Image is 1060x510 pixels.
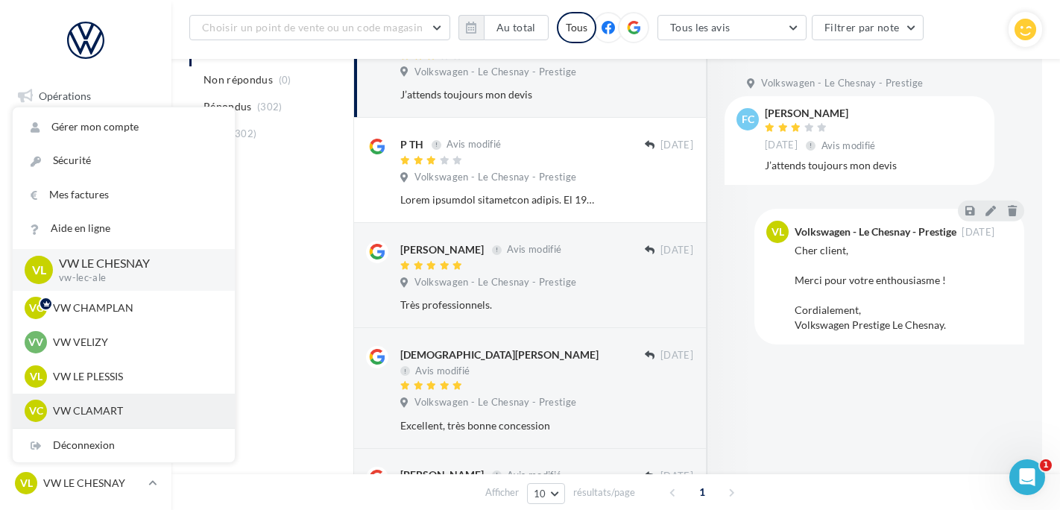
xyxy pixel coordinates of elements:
span: VL [772,224,784,239]
p: vw-lec-ale [59,271,211,285]
div: Déconnexion [13,429,235,462]
span: Afficher [485,485,519,500]
div: Tous [557,12,596,43]
span: [DATE] [765,139,798,152]
span: [DATE] [660,244,693,257]
a: Calendrier [9,304,163,336]
a: Mes factures [13,178,235,212]
span: (302) [257,101,283,113]
span: FC [742,112,754,127]
button: 10 [527,483,565,504]
button: Tous les avis [657,15,807,40]
span: Volkswagen - Le Chesnay - Prestige [414,276,576,289]
a: Aide en ligne [13,212,235,245]
div: P TH [400,137,423,152]
button: Au total [458,15,549,40]
span: [DATE] [962,227,994,237]
a: Médiathèque [9,267,163,298]
div: [PERSON_NAME] [400,242,484,257]
div: Lorem ipsumdol sitametcon adipis. El 19/20, se doei temporin u la etdolore magnaali en adm V.Qui ... [400,192,596,207]
span: Répondus [204,99,252,114]
a: Campagnes [9,193,163,224]
div: [DEMOGRAPHIC_DATA][PERSON_NAME] [400,347,599,362]
span: VC [29,403,43,418]
button: Choisir un point de vente ou un code magasin [189,15,450,40]
span: Avis modifié [415,365,470,377]
a: Opérations [9,81,163,112]
button: Filtrer par note [812,15,924,40]
p: VW LE CHESNAY [59,255,211,272]
a: Contacts [9,230,163,262]
span: VL [32,261,46,278]
a: Gérer mon compte [13,110,235,144]
span: VC [29,300,43,315]
span: Tous les avis [670,21,731,34]
a: PLV et print personnalisable [9,341,163,385]
p: VW LE PLESSIS [53,369,217,384]
button: Au total [484,15,549,40]
p: VW CHAMPLAN [53,300,217,315]
p: VW LE CHESNAY [43,476,142,491]
span: 1 [690,480,714,504]
a: Boîte de réception7 [9,118,163,150]
p: VW VELIZY [53,335,217,350]
span: Volkswagen - Le Chesnay - Prestige [414,396,576,409]
span: Volkswagen - Le Chesnay - Prestige [414,171,576,184]
div: [PERSON_NAME] [400,467,484,482]
span: 10 [534,488,546,500]
div: Cher client, Merci pour votre enthousiasme ! Cordialement, Volkswagen Prestige Le Chesnay. [795,243,1012,333]
span: Opérations [39,89,91,102]
span: VV [28,335,43,350]
p: VW CLAMART [53,403,217,418]
span: [DATE] [660,349,693,362]
span: 1 [1040,459,1052,471]
span: Avis modifié [507,244,561,256]
a: Campagnes DataOnDemand [9,391,163,435]
div: [PERSON_NAME] [765,108,879,119]
span: (0) [279,74,291,86]
span: Avis modifié [447,139,501,151]
iframe: Intercom live chat [1009,459,1045,495]
span: (302) [232,127,257,139]
span: résultats/page [573,485,635,500]
a: VL VW LE CHESNAY [12,469,160,497]
span: Avis modifié [821,139,876,151]
span: Volkswagen - Le Chesnay - Prestige [761,77,923,90]
span: VL [30,369,42,384]
span: Choisir un point de vente ou un code magasin [202,21,423,34]
a: Visibilité en ligne [9,156,163,187]
div: Très professionnels. [400,297,596,312]
span: Avis modifié [507,469,561,481]
span: Non répondus [204,72,273,87]
div: Excellent, très bonne concession [400,418,596,433]
span: VL [20,476,33,491]
span: [DATE] [660,470,693,483]
a: Sécurité [13,144,235,177]
div: J’attends toujours mon devis [400,87,596,102]
span: [DATE] [660,139,693,152]
div: J’attends toujours mon devis [765,158,982,173]
div: Volkswagen - Le Chesnay - Prestige [795,227,956,237]
span: Volkswagen - Le Chesnay - Prestige [414,66,576,79]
